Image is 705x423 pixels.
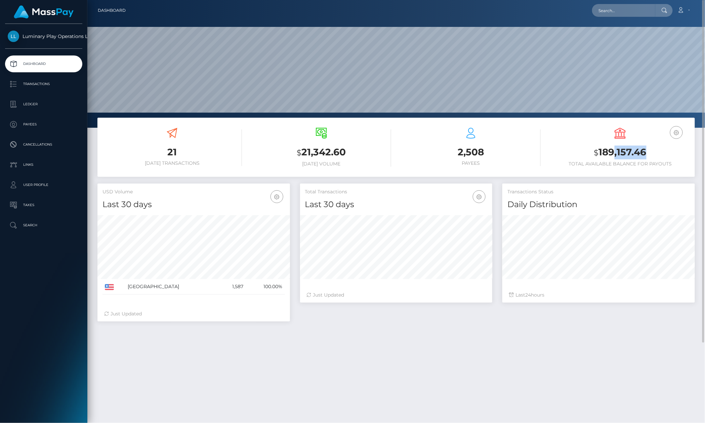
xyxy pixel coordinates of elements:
div: Just Updated [307,292,486,299]
h4: Daily Distribution [507,199,690,210]
p: Payees [8,119,80,129]
td: 1,587 [219,279,245,295]
h5: USD Volume [102,189,285,195]
p: Dashboard [8,59,80,69]
a: Cancellations [5,136,82,153]
p: Taxes [8,200,80,210]
h3: 189,157.46 [551,146,690,159]
h5: Total Transactions [305,189,488,195]
small: $ [297,148,302,157]
a: Links [5,156,82,173]
a: Search [5,217,82,234]
a: Ledger [5,96,82,113]
h6: Total Available Balance for Payouts [551,161,690,167]
div: Just Updated [104,310,283,317]
h4: Last 30 days [305,199,488,210]
td: [GEOGRAPHIC_DATA] [125,279,219,295]
img: MassPay Logo [14,5,74,18]
input: Search... [592,4,655,17]
a: Payees [5,116,82,133]
img: US.png [105,284,114,290]
span: 24 [525,292,531,298]
p: Transactions [8,79,80,89]
h3: 21,342.60 [252,146,391,159]
p: Ledger [8,99,80,109]
p: Links [8,160,80,170]
a: User Profile [5,177,82,193]
p: Cancellations [8,140,80,150]
h6: [DATE] Transactions [102,160,242,166]
span: Luminary Play Operations Limited [5,33,82,39]
a: Dashboard [98,3,126,17]
h3: 21 [102,146,242,159]
p: User Profile [8,180,80,190]
p: Search [8,220,80,230]
td: 100.00% [246,279,285,295]
h3: 2,508 [401,146,541,159]
h6: Payees [401,160,541,166]
a: Transactions [5,76,82,92]
div: Last hours [509,292,688,299]
a: Dashboard [5,55,82,72]
img: Luminary Play Operations Limited [8,31,19,42]
h5: Transactions Status [507,189,690,195]
h4: Last 30 days [102,199,285,210]
a: Taxes [5,197,82,214]
h6: [DATE] Volume [252,161,391,167]
small: $ [594,148,599,157]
